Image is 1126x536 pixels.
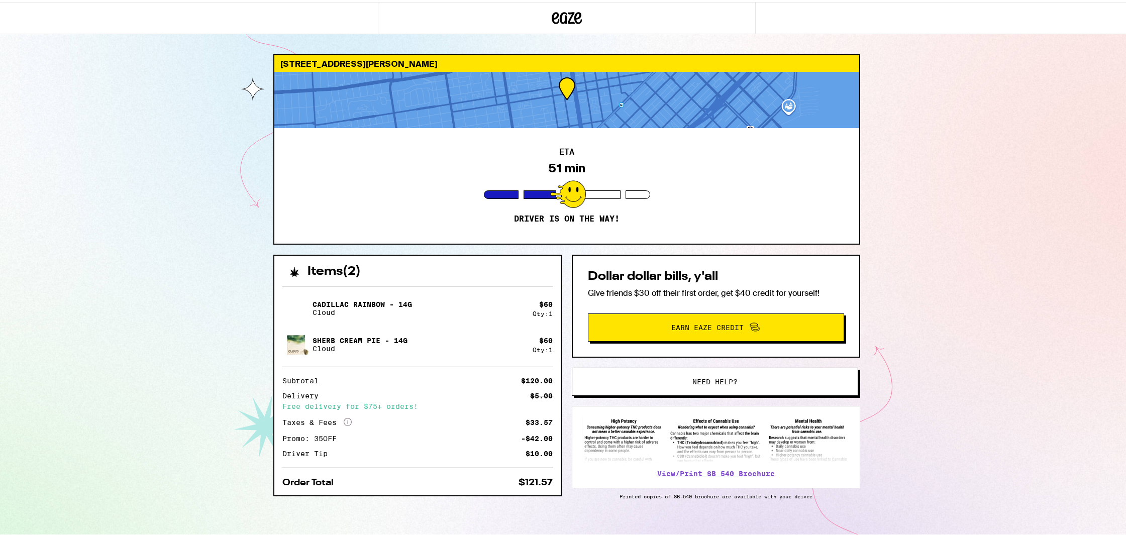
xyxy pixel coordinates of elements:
[588,311,844,340] button: Earn Eaze Credit
[588,286,844,296] p: Give friends $30 off their first order, get $40 credit for yourself!
[282,390,326,397] div: Delivery
[514,212,620,222] p: Driver is on the way!
[559,146,574,154] h2: ETA
[521,375,553,382] div: $120.00
[657,468,775,476] a: View/Print SB 540 Brochure
[519,476,553,485] div: $121.57
[282,292,311,320] img: Cadillac Rainbow - 14g
[282,476,341,485] div: Order Total
[526,417,553,424] div: $33.57
[274,53,859,70] div: [STREET_ADDRESS][PERSON_NAME]
[526,448,553,455] div: $10.00
[313,335,407,343] p: Sherb Cream Pie - 14g
[572,491,860,497] p: Printed copies of SB-540 brochure are available with your driver
[282,433,344,440] div: Promo: 35OFF
[282,448,335,455] div: Driver Tip
[313,306,412,314] p: Cloud
[548,159,585,173] div: 51 min
[692,376,738,383] span: Need help?
[533,345,553,351] div: Qty: 1
[521,433,553,440] div: -$42.00
[282,401,553,408] div: Free delivery for $75+ orders!
[588,269,844,281] h2: Dollar dollar bills, y'all
[533,308,553,315] div: Qty: 1
[582,414,850,461] img: SB 540 Brochure preview
[313,343,407,351] p: Cloud
[308,264,361,276] h2: Items ( 2 )
[539,335,553,343] div: $ 60
[282,375,326,382] div: Subtotal
[530,390,553,397] div: $5.00
[282,416,352,425] div: Taxes & Fees
[313,298,412,306] p: Cadillac Rainbow - 14g
[572,366,858,394] button: Need help?
[671,322,744,329] span: Earn Eaze Credit
[539,298,553,306] div: $ 60
[282,329,311,357] img: Sherb Cream Pie - 14g
[6,7,72,15] span: Hi. Need any help?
